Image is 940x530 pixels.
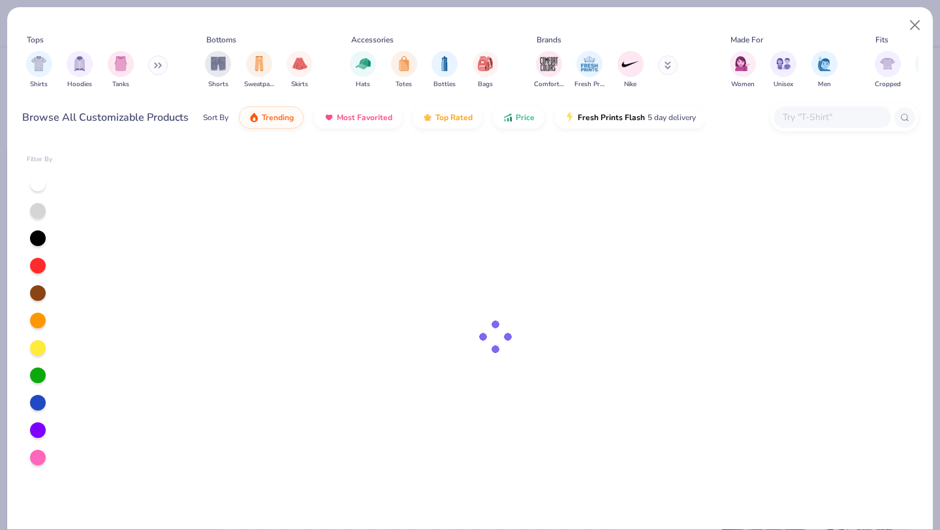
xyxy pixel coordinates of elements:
[356,56,371,71] img: Hats Image
[624,80,636,89] span: Nike
[875,51,901,89] button: filter button
[880,56,895,71] img: Cropped Image
[903,13,928,38] button: Close
[249,112,259,123] img: trending.gif
[292,56,307,71] img: Skirts Image
[875,51,901,89] div: filter for Cropped
[205,51,231,89] div: filter for Shorts
[391,51,417,89] div: filter for Totes
[539,54,559,74] img: Comfort Colors Image
[252,56,266,71] img: Sweatpants Image
[618,51,644,89] div: filter for Nike
[534,80,564,89] span: Comfort Colors
[206,34,236,46] div: Bottoms
[27,155,53,164] div: Filter By
[565,112,575,123] img: flash.gif
[776,56,791,71] img: Unisex Image
[817,56,832,71] img: Men Image
[875,34,888,46] div: Fits
[770,51,796,89] button: filter button
[291,80,308,89] span: Skirts
[67,80,92,89] span: Hoodies
[774,80,793,89] span: Unisex
[473,51,499,89] div: filter for Bags
[314,106,402,129] button: Most Favorited
[574,51,604,89] button: filter button
[413,106,482,129] button: Top Rated
[244,80,274,89] span: Sweatpants
[493,106,544,129] button: Price
[574,51,604,89] div: filter for Fresh Prints
[534,51,564,89] button: filter button
[108,51,134,89] button: filter button
[287,51,313,89] button: filter button
[211,56,226,71] img: Shorts Image
[473,51,499,89] button: filter button
[203,112,228,123] div: Sort By
[735,56,750,71] img: Women Image
[67,51,93,89] button: filter button
[516,112,535,123] span: Price
[818,80,831,89] span: Men
[730,51,756,89] button: filter button
[618,51,644,89] button: filter button
[396,80,412,89] span: Totes
[621,54,640,74] img: Nike Image
[437,56,452,71] img: Bottles Image
[875,80,901,89] span: Cropped
[730,34,763,46] div: Made For
[534,51,564,89] div: filter for Comfort Colors
[350,51,376,89] div: filter for Hats
[72,56,87,71] img: Hoodies Image
[27,34,44,46] div: Tops
[578,112,645,123] span: Fresh Prints Flash
[537,34,561,46] div: Brands
[433,80,456,89] span: Bottles
[31,56,46,71] img: Shirts Image
[391,51,417,89] button: filter button
[811,51,838,89] div: filter for Men
[26,51,52,89] button: filter button
[114,56,128,71] img: Tanks Image
[208,80,228,89] span: Shorts
[580,54,599,74] img: Fresh Prints Image
[108,51,134,89] div: filter for Tanks
[351,34,394,46] div: Accessories
[244,51,274,89] div: filter for Sweatpants
[435,112,473,123] span: Top Rated
[112,80,129,89] span: Tanks
[239,106,304,129] button: Trending
[67,51,93,89] div: filter for Hoodies
[431,51,458,89] div: filter for Bottles
[811,51,838,89] button: filter button
[781,110,882,125] input: Try "T-Shirt"
[22,110,189,125] div: Browse All Customizable Products
[431,51,458,89] button: filter button
[555,106,706,129] button: Fresh Prints Flash5 day delivery
[262,112,294,123] span: Trending
[337,112,392,123] span: Most Favorited
[324,112,334,123] img: most_fav.gif
[397,56,411,71] img: Totes Image
[30,80,48,89] span: Shirts
[730,51,756,89] div: filter for Women
[287,51,313,89] div: filter for Skirts
[422,112,433,123] img: TopRated.gif
[205,51,231,89] button: filter button
[356,80,370,89] span: Hats
[648,110,696,125] span: 5 day delivery
[478,80,493,89] span: Bags
[770,51,796,89] div: filter for Unisex
[244,51,274,89] button: filter button
[478,56,492,71] img: Bags Image
[26,51,52,89] div: filter for Shirts
[350,51,376,89] button: filter button
[731,80,755,89] span: Women
[574,80,604,89] span: Fresh Prints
